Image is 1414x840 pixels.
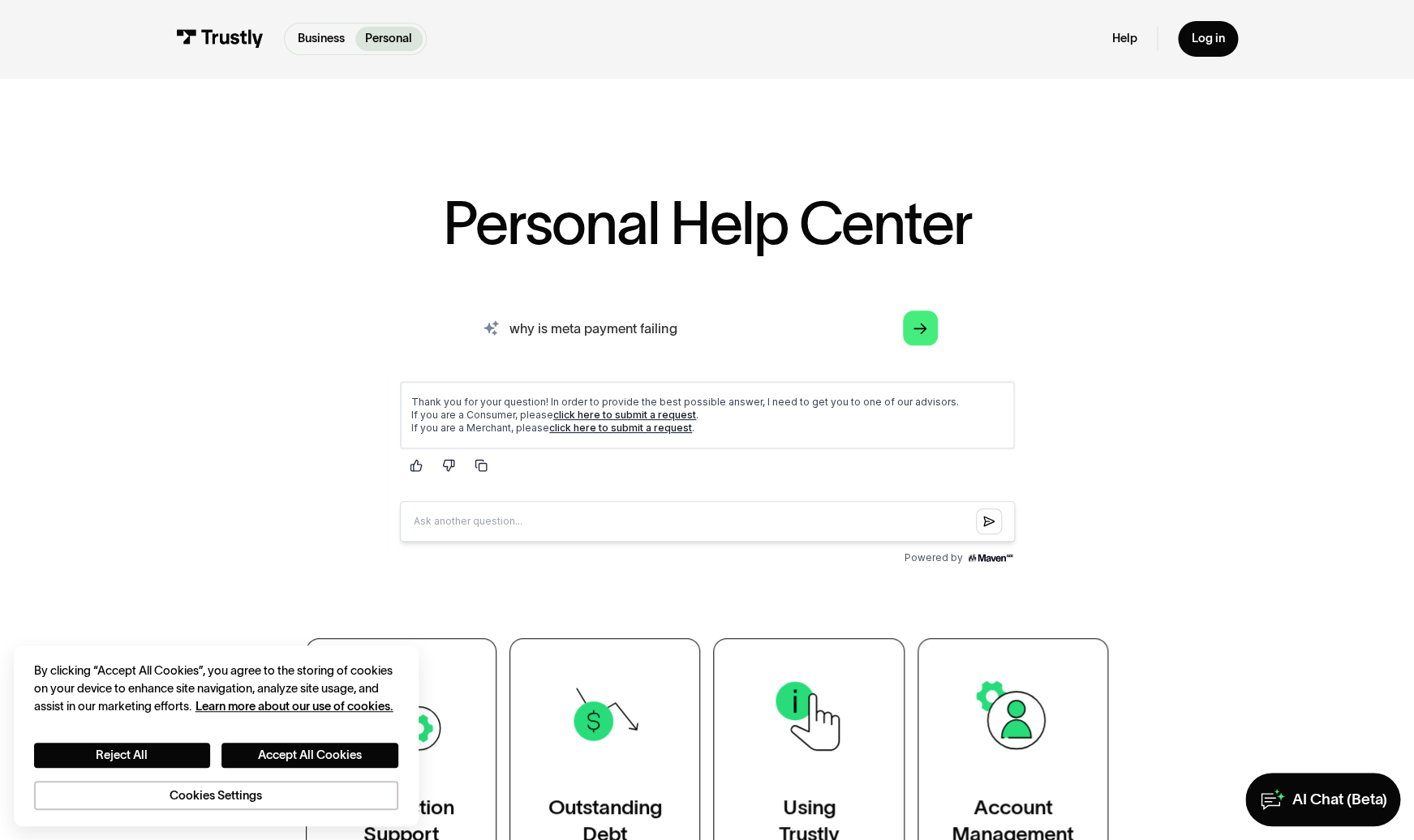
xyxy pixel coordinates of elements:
a: click here to submit a request [162,54,305,66]
img: Maven AGI Logo [579,183,628,196]
div: Privacy [34,662,398,810]
button: Reject All [34,743,210,768]
button: Cookies Settings [34,781,398,809]
a: click here to submit a request [166,41,309,53]
div: AI Chat (Beta) [1292,790,1387,809]
input: Question box [13,133,628,174]
div: By clicking “Accept All Cookies”, you agree to the storing of cookies on your device to enhance s... [34,662,398,715]
button: Accept All Cookies [221,743,398,768]
span: Powered by [518,183,576,196]
h1: Personal Help Center [443,195,971,254]
p: Thank you for your question! In order to provide the best possible answer, I need to get you to o... [24,28,617,66]
a: Business [288,27,355,51]
a: AI Chat (Beta) [1245,773,1401,827]
a: Personal [355,27,423,51]
a: Log in [1178,21,1238,57]
button: Submit question [589,140,615,166]
p: Personal [365,30,412,48]
p: Business [298,30,345,48]
a: Help [1111,31,1137,46]
form: Search [462,301,952,355]
a: More information about your privacy, opens in a new tab [196,700,393,713]
div: Log in [1192,31,1225,46]
input: search [462,301,952,355]
img: Trustly Logo [176,29,264,48]
div: Cookie banner [14,645,419,826]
